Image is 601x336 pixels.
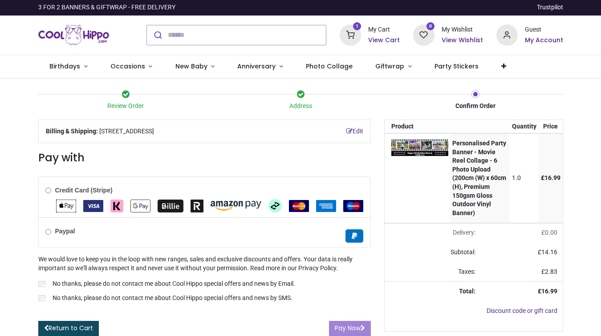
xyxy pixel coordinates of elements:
img: m1LZUgAAAAZJREFUAwAaSx8xaY2wEAAAAABJRU5ErkJggg== [391,139,448,156]
span: Party Stickers [435,62,479,71]
span: Revolut Pay [191,202,203,209]
strong: £ [538,288,557,295]
a: Discount code or gift card [487,307,557,314]
input: No thanks, please do not contact me about Cool Hippo special offers and news by Email. [38,281,45,287]
span: Apple Pay [56,202,76,209]
a: Trustpilot [537,3,563,12]
div: My Wishlist [442,25,483,34]
img: American Express [316,200,336,212]
span: Google Pay [130,202,150,209]
img: Apple Pay [56,200,76,212]
a: 1 [340,31,361,38]
img: Google Pay [130,200,150,212]
b: Paypal [55,228,75,235]
th: Price [539,120,563,133]
span: Birthdays [49,62,80,71]
div: Review Order [38,102,213,111]
h3: Pay with [38,150,371,165]
img: Maestro [343,200,363,212]
div: 3 FOR 2 BANNERS & GIFTWRAP - FREE DELIVERY [38,3,175,12]
img: Amazon Pay [211,201,261,211]
span: MasterCard [289,202,309,209]
div: We would love to keep you in the loop with new ranges, sales and exclusive discounts and offers. ... [38,255,371,304]
div: Address [213,102,388,111]
p: No thanks, please do not contact me about Cool Hippo special offers and news by SMS. [53,294,292,303]
img: VISA [83,200,103,212]
span: £ [541,174,560,181]
a: New Baby [164,55,226,78]
a: View Wishlist [442,36,483,45]
div: Guest [525,25,563,34]
span: 16.99 [541,288,557,295]
span: Billie [158,202,183,209]
b: Billing & Shipping: [46,128,98,135]
img: Klarna [110,200,123,212]
span: Afterpay Clearpay [268,202,282,209]
img: Revolut Pay [191,200,203,212]
a: View Cart [368,36,400,45]
span: £ [541,229,557,236]
p: No thanks, please do not contact me about Cool Hippo special offers and news by Email. [53,280,295,288]
span: 2.83 [545,268,557,275]
span: Photo Collage [306,62,353,71]
b: Credit Card (Stripe) [55,187,112,194]
span: Maestro [343,202,363,209]
a: Occasions [99,55,164,78]
th: Product [385,120,451,133]
span: VISA [83,202,103,209]
img: Afterpay Clearpay [268,199,282,212]
a: Anniversary [226,55,295,78]
span: Giftwrap [375,62,404,71]
span: 14.16 [541,248,557,256]
span: Occasions [110,62,145,71]
input: Credit Card (Stripe) [45,188,51,193]
img: MasterCard [289,200,309,212]
span: 16.99 [544,174,560,181]
td: Taxes: [385,262,481,282]
span: American Express [316,202,336,209]
strong: Personalised Party Banner - Movie Reel Collage - 6 Photo Upload (200cm (W) x 60cm (H), Premium 15... [452,140,506,216]
sup: 1 [353,22,361,31]
a: Edit [346,127,363,136]
a: Logo of Cool Hippo [38,23,110,48]
button: Submit [147,25,168,45]
td: Delivery will be updated after choosing a new delivery method [385,223,481,243]
span: £ [541,268,557,275]
div: My Cart [368,25,400,34]
a: Birthdays [38,55,99,78]
img: Paypal [345,229,363,243]
img: Cool Hippo [38,23,110,48]
span: Amazon Pay [211,202,261,209]
input: Paypal [45,229,51,235]
th: Quantity [510,120,539,133]
span: Paypal [345,232,363,239]
span: [STREET_ADDRESS] [99,127,154,136]
td: Subtotal: [385,243,481,262]
span: £ [538,248,557,256]
a: Giftwrap [364,55,423,78]
div: 1.0 [512,174,536,183]
img: Billie [158,200,183,212]
span: 0.00 [545,229,557,236]
strong: Total: [459,288,475,295]
input: No thanks, please do not contact me about Cool Hippo special offers and news by SMS. [38,295,45,301]
div: Confirm Order [388,102,563,111]
span: Klarna [110,202,123,209]
sup: 0 [426,22,435,31]
a: 0 [413,31,435,38]
a: Return to Cart [38,321,99,336]
span: New Baby [175,62,207,71]
a: My Account [525,36,563,45]
span: Anniversary [237,62,276,71]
